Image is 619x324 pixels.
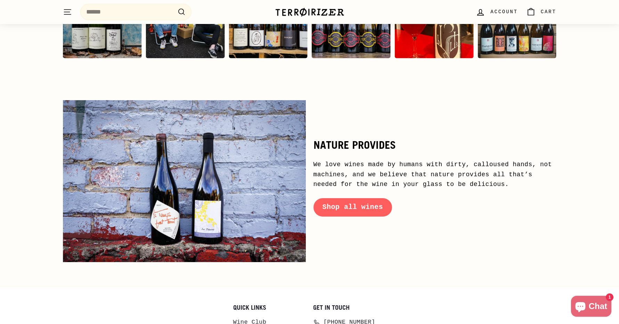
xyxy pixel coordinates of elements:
[490,8,518,16] span: Account
[522,2,561,22] a: Cart
[472,2,522,22] a: Account
[541,8,556,16] span: Cart
[313,139,556,151] h2: nature provides
[313,160,556,189] p: We love wines made by humans with dirty, calloused hands, not machines, and we believe that natur...
[233,304,306,311] h2: Quick links
[313,198,392,216] a: Shop all wines
[313,304,386,311] h2: Get in touch
[569,296,613,318] inbox-online-store-chat: Shopify online store chat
